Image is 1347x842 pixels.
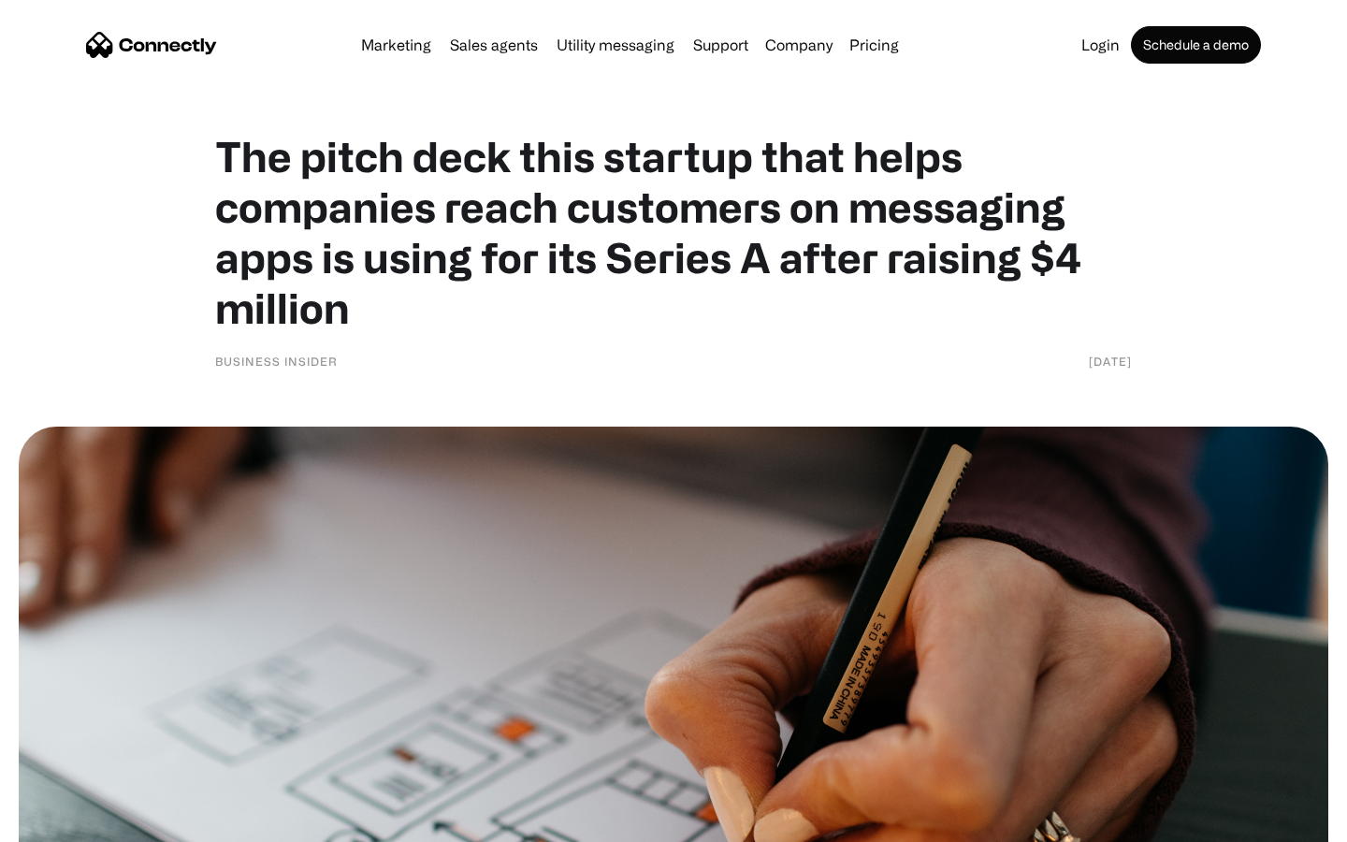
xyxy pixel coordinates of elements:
[686,37,756,52] a: Support
[549,37,682,52] a: Utility messaging
[1074,37,1127,52] a: Login
[215,352,338,370] div: Business Insider
[765,32,833,58] div: Company
[1089,352,1132,370] div: [DATE]
[354,37,439,52] a: Marketing
[37,809,112,835] ul: Language list
[19,809,112,835] aside: Language selected: English
[1131,26,1261,64] a: Schedule a demo
[842,37,906,52] a: Pricing
[215,131,1132,333] h1: The pitch deck this startup that helps companies reach customers on messaging apps is using for i...
[442,37,545,52] a: Sales agents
